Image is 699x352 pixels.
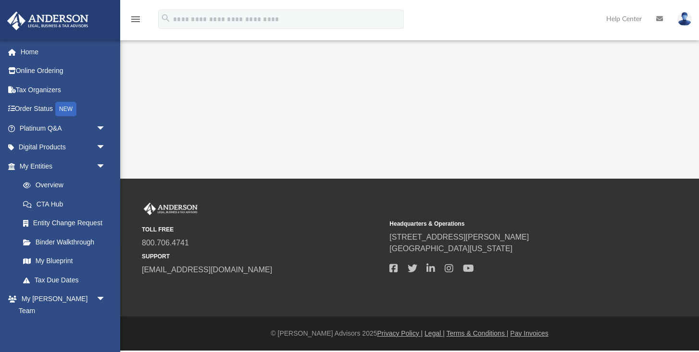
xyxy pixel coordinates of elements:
[7,42,120,61] a: Home
[13,194,120,214] a: CTA Hub
[120,328,699,339] div: © [PERSON_NAME] Advisors 2025
[7,80,120,99] a: Tax Organizers
[55,102,76,116] div: NEW
[424,329,445,337] a: Legal |
[130,13,141,25] i: menu
[7,99,120,119] a: Order StatusNEW
[96,157,115,176] span: arrow_drop_down
[7,157,120,176] a: My Entitiesarrow_drop_down
[7,119,120,138] a: Platinum Q&Aarrow_drop_down
[142,239,189,247] a: 800.706.4741
[130,18,141,25] a: menu
[7,61,120,81] a: Online Ordering
[389,219,630,228] small: Headquarters & Operations
[7,138,120,157] a: Digital Productsarrow_drop_down
[13,176,120,195] a: Overview
[377,329,423,337] a: Privacy Policy |
[389,233,529,241] a: [STREET_ADDRESS][PERSON_NAME]
[510,329,548,337] a: Pay Invoices
[96,138,115,158] span: arrow_drop_down
[142,252,383,261] small: SUPPORT
[4,12,91,30] img: Anderson Advisors Platinum Portal
[13,214,120,233] a: Entity Change Request
[96,119,115,138] span: arrow_drop_down
[7,290,115,320] a: My [PERSON_NAME] Teamarrow_drop_down
[161,13,171,24] i: search
[13,252,115,271] a: My Blueprint
[13,270,120,290] a: Tax Due Dates
[447,329,509,337] a: Terms & Conditions |
[677,12,692,26] img: User Pic
[389,244,512,253] a: [GEOGRAPHIC_DATA][US_STATE]
[142,266,272,274] a: [EMAIL_ADDRESS][DOMAIN_NAME]
[96,290,115,309] span: arrow_drop_down
[142,203,200,215] img: Anderson Advisors Platinum Portal
[142,225,383,234] small: TOLL FREE
[13,232,120,252] a: Binder Walkthrough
